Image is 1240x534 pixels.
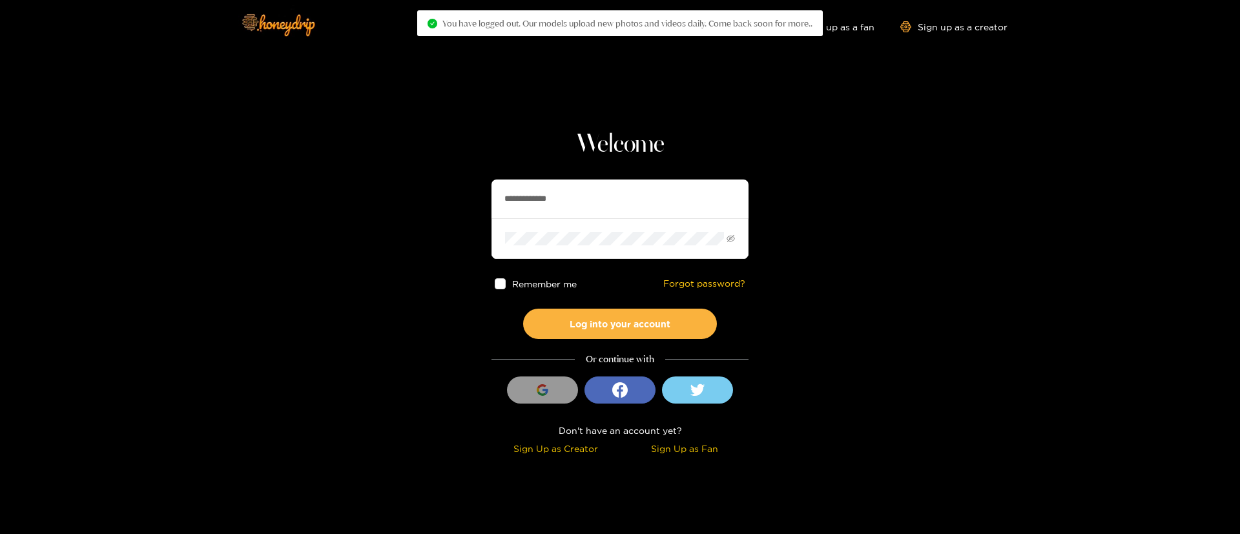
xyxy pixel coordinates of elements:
div: Sign Up as Creator [495,441,617,456]
div: Don't have an account yet? [491,423,749,438]
a: Forgot password? [663,278,745,289]
div: Sign Up as Fan [623,441,745,456]
button: Log into your account [523,309,717,339]
h1: Welcome [491,129,749,160]
a: Sign up as a fan [786,21,874,32]
a: Sign up as a creator [900,21,1008,32]
span: You have logged out. Our models upload new photos and videos daily. Come back soon for more.. [442,18,812,28]
div: Or continue with [491,352,749,367]
span: eye-invisible [727,234,735,243]
span: Remember me [512,279,577,289]
span: check-circle [428,19,437,28]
